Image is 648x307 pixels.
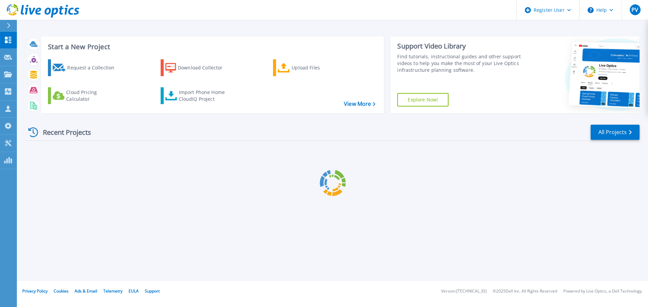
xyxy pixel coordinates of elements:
div: Find tutorials, instructional guides and other support videos to help you make the most of your L... [397,53,524,73]
a: Cloud Pricing Calculator [48,87,123,104]
a: Upload Files [273,59,348,76]
div: Upload Files [292,61,346,74]
a: Ads & Email [75,288,97,294]
a: All Projects [591,125,640,140]
a: EULA [129,288,139,294]
a: Support [145,288,160,294]
h3: Start a New Project [48,43,375,51]
div: Cloud Pricing Calculator [66,89,120,102]
a: Download Collector [161,59,236,76]
div: Import Phone Home CloudIQ Project [179,89,232,102]
div: Request a Collection [67,61,121,74]
div: Download Collector [178,61,232,74]
div: Support Video Library [397,42,524,51]
a: Request a Collection [48,59,123,76]
a: Privacy Policy [22,288,48,294]
div: Recent Projects [26,124,100,141]
li: © 2025 Dell Inc. All Rights Reserved [493,289,557,294]
a: Telemetry [103,288,123,294]
a: View More [344,101,375,107]
a: Cookies [54,288,69,294]
li: Powered by Live Optics, a Dell Technology [563,289,642,294]
span: PV [631,7,638,12]
li: Version: [TECHNICAL_ID] [441,289,487,294]
a: Explore Now! [397,93,449,106]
